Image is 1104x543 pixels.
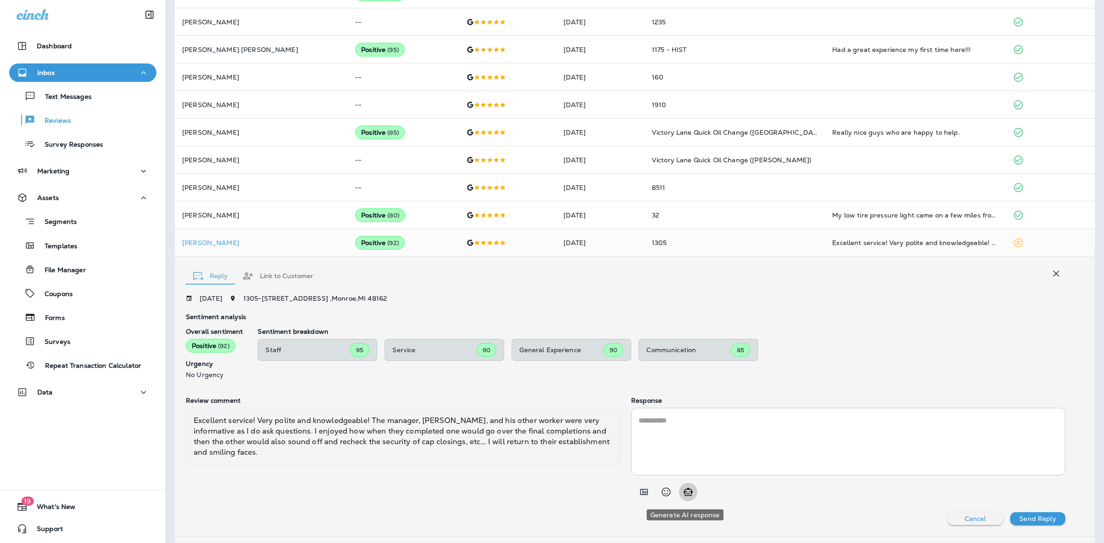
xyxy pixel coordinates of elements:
[392,346,477,354] p: Service
[1010,512,1065,525] button: Send Reply
[9,520,156,538] button: Support
[9,308,156,327] button: Forms
[35,141,103,149] p: Survey Responses
[182,239,340,246] div: Click to view Customer Drawer
[9,134,156,154] button: Survey Responses
[182,129,340,136] p: [PERSON_NAME]
[35,290,73,299] p: Coupons
[186,339,236,353] div: Positive
[9,162,156,180] button: Marketing
[832,45,998,54] div: Had a great experience my first time here!!!
[36,362,141,371] p: Repeat Transaction Calculator
[387,239,399,247] span: ( 92 )
[948,512,1003,525] button: Cancel
[182,74,340,81] p: [PERSON_NAME]
[258,328,1065,335] p: Sentiment breakdown
[355,126,405,139] div: Positive
[35,218,77,227] p: Segments
[137,6,162,24] button: Collapse Sidebar
[186,313,1065,320] p: Sentiment analysis
[356,346,363,354] span: 95
[832,128,998,137] div: Really nice guys who are happy to help.
[186,259,235,292] button: Reply
[9,260,156,279] button: File Manager
[556,8,644,36] td: [DATE]
[652,239,667,247] span: 1305
[635,483,653,501] button: Add in a premade template
[37,389,53,396] p: Data
[387,46,399,54] span: ( 95 )
[657,483,675,501] button: Select an emoji
[186,397,620,404] p: Review comment
[35,242,77,251] p: Templates
[37,69,55,76] p: Inbox
[9,37,156,55] button: Dashboard
[186,371,243,378] p: No Urgency
[556,146,644,174] td: [DATE]
[35,117,71,126] p: Reviews
[37,167,69,175] p: Marketing
[519,346,604,354] p: General Experience
[652,183,666,192] span: 8511
[355,208,405,222] div: Positive
[186,360,243,367] p: Urgency
[235,259,321,292] button: Link to Customer
[9,284,156,303] button: Coupons
[35,338,70,347] p: Surveys
[348,8,459,36] td: --
[355,43,405,57] div: Positive
[348,63,459,91] td: --
[832,238,998,247] div: Excellent service! Very polite and knowledgeable! The manager, James, and his other worker were v...
[556,119,644,146] td: [DATE]
[348,91,459,119] td: --
[36,93,92,102] p: Text Messages
[9,383,156,401] button: Data
[348,174,459,201] td: --
[186,328,243,335] p: Overall sentiment
[182,156,340,164] p: [PERSON_NAME]
[200,295,222,302] p: [DATE]
[832,211,998,220] div: My low tire pressure light came on a few miles from there. It is a half of block from my house so...
[182,184,340,191] p: [PERSON_NAME]
[28,525,63,536] span: Support
[679,483,697,501] button: Generate AI response
[387,129,399,137] span: ( 85 )
[9,63,156,82] button: Inbox
[652,18,666,26] span: 1235
[483,346,490,354] span: 90
[186,408,620,466] div: Excellent service! Very polite and knowledgeable! The manager, [PERSON_NAME], and his other worke...
[182,18,340,26] p: [PERSON_NAME]
[652,73,663,81] span: 160
[652,128,826,137] span: Victory Lane Quick Oil Change ([GEOGRAPHIC_DATA])
[182,46,340,53] p: [PERSON_NAME] [PERSON_NAME]
[652,211,659,219] span: 32
[652,101,667,109] span: 1910
[556,36,644,63] td: [DATE]
[9,355,156,375] button: Repeat Transaction Calculator
[182,211,340,219] p: [PERSON_NAME]
[556,229,644,257] td: [DATE]
[218,342,230,350] span: ( 92 )
[965,515,986,522] p: Cancel
[9,86,156,106] button: Text Messages
[9,211,156,231] button: Segments
[37,194,59,201] p: Assets
[737,346,744,354] span: 85
[387,211,399,219] span: ( 80 )
[609,346,617,354] span: 90
[556,174,644,201] td: [DATE]
[556,63,644,91] td: [DATE]
[35,266,86,275] p: File Manager
[21,497,34,506] span: 19
[265,346,350,354] p: Staff
[9,332,156,351] button: Surveys
[355,236,405,250] div: Positive
[9,110,156,130] button: Reviews
[182,239,340,246] p: [PERSON_NAME]
[646,346,731,354] p: Communication
[9,189,156,207] button: Assets
[647,509,724,520] div: Generate AI response
[28,503,75,514] span: What's New
[36,314,65,323] p: Forms
[652,46,687,54] span: 1175 - HIST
